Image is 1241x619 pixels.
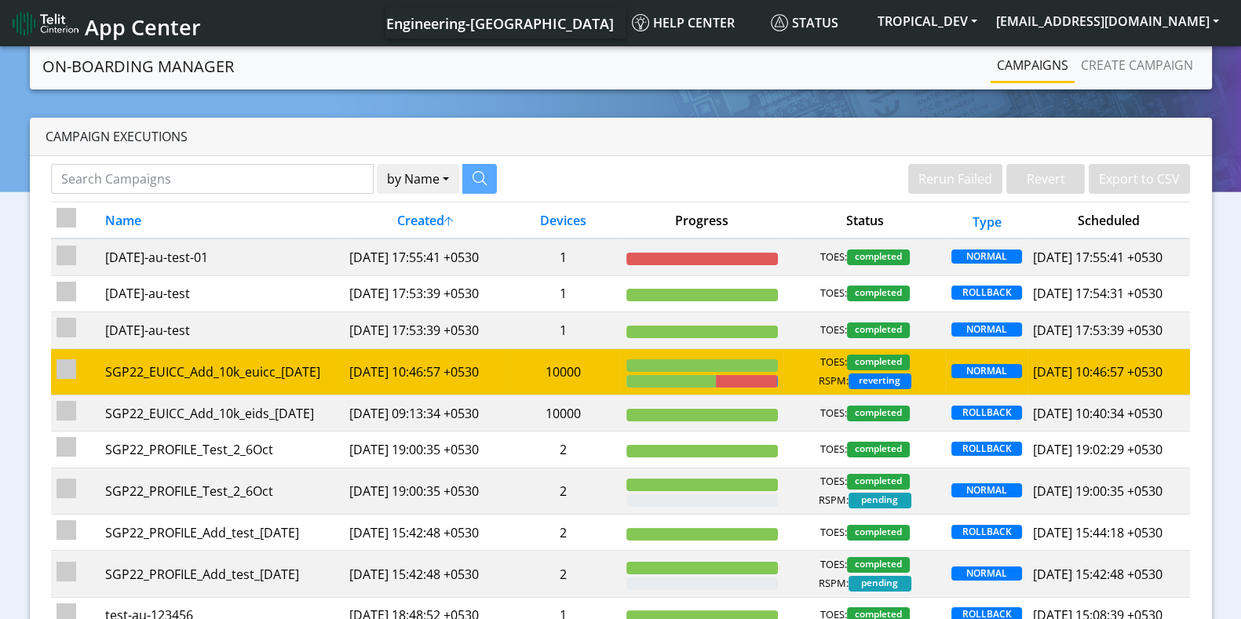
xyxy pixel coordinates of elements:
div: SGP22_EUICC_Add_10k_eids_[DATE] [105,404,338,423]
td: 2 [506,431,620,468]
span: completed [847,286,910,301]
span: Status [771,14,838,31]
td: [DATE] 19:00:35 +0530 [344,468,506,514]
a: Help center [626,7,765,38]
td: [DATE] 17:53:39 +0530 [344,275,506,311]
div: SGP22_EUICC_Add_10k_euicc_[DATE] [105,362,338,381]
span: TOES: [820,525,847,541]
span: RSPM: [819,373,849,389]
a: On-Boarding Manager [42,51,234,82]
span: [DATE] 19:00:35 +0530 [1033,482,1163,500]
button: by Name [377,164,459,194]
span: TOES: [820,474,847,490]
span: completed [847,322,910,338]
td: [DATE] 15:42:48 +0530 [344,515,506,551]
span: TOES: [820,406,847,421]
span: NORMAL [951,322,1021,337]
span: completed [847,442,910,457]
span: pending [849,493,911,508]
span: Engineering-[GEOGRAPHIC_DATA] [386,14,614,33]
span: [DATE] 17:53:39 +0530 [1033,322,1163,339]
td: 2 [506,515,620,551]
span: [DATE] 15:42:48 +0530 [1033,566,1163,583]
span: completed [847,355,910,370]
span: [DATE] 10:46:57 +0530 [1033,363,1163,381]
span: App Center [85,13,201,42]
td: [DATE] 17:53:39 +0530 [344,312,506,348]
a: Your current platform instance [385,7,613,38]
th: Progress [620,202,783,239]
td: 10000 [506,395,620,431]
button: [EMAIL_ADDRESS][DOMAIN_NAME] [987,7,1228,35]
button: Export to CSV [1089,164,1190,194]
span: completed [847,474,910,490]
div: [DATE]-au-test [105,284,338,303]
button: Rerun Failed [908,164,1002,194]
span: ROLLBACK [951,442,1021,456]
a: Create campaign [1075,49,1199,81]
span: [DATE] 19:02:29 +0530 [1033,441,1163,458]
td: [DATE] 09:13:34 +0530 [344,395,506,431]
span: NORMAL [951,364,1021,378]
span: NORMAL [951,566,1021,581]
td: 1 [506,275,620,311]
span: TOES: [820,286,847,301]
span: [DATE] 15:44:18 +0530 [1033,524,1163,541]
span: [DATE] 17:55:41 +0530 [1033,249,1163,266]
div: SGP22_PROFILE_Add_test_[DATE] [105,523,338,542]
th: Scheduled [1027,202,1190,239]
div: SGP22_PROFILE_Test_2_6Oct [105,440,338,459]
span: TOES: [820,355,847,370]
span: [DATE] 17:54:31 +0530 [1033,285,1163,302]
a: Campaigns [991,49,1075,81]
th: Name [100,202,344,239]
td: [DATE] 17:55:41 +0530 [344,238,506,275]
div: [DATE]-au-test [105,321,338,340]
button: TROPICAL_DEV [868,7,987,35]
img: knowledge.svg [632,14,649,31]
div: Campaign Executions [30,118,1212,156]
td: 2 [506,551,620,597]
span: RSPM: [819,576,849,592]
span: RSPM: [819,493,849,508]
th: Created [344,202,506,239]
td: 10000 [506,348,620,395]
span: [DATE] 10:40:34 +0530 [1033,405,1163,422]
td: [DATE] 10:46:57 +0530 [344,348,506,395]
span: NORMAL [951,249,1021,264]
button: Revert [1006,164,1085,194]
th: Status [783,202,946,239]
span: TOES: [820,249,847,265]
td: [DATE] 15:42:48 +0530 [344,551,506,597]
div: [DATE]-au-test-01 [105,248,338,267]
td: [DATE] 19:00:35 +0530 [344,431,506,468]
td: 1 [506,312,620,348]
th: Type [946,202,1027,239]
span: completed [847,557,910,573]
span: reverting [849,373,911,389]
span: TOES: [820,322,847,338]
img: logo-telit-cinterion-gw-new.png [13,11,78,36]
span: TOES: [820,442,847,457]
th: Devices [506,202,620,239]
td: 2 [506,468,620,514]
img: status.svg [771,14,788,31]
span: completed [847,525,910,541]
td: 1 [506,238,620,275]
span: completed [847,406,910,421]
input: Search Campaigns [51,164,374,194]
span: TOES: [820,557,847,573]
div: SGP22_PROFILE_Add_test_[DATE] [105,565,338,584]
div: SGP22_PROFILE_Test_2_6Oct [105,482,338,501]
span: ROLLBACK [951,286,1021,300]
span: completed [847,249,910,265]
a: Status [765,7,868,38]
span: ROLLBACK [951,525,1021,539]
span: pending [849,576,911,592]
span: Help center [632,14,735,31]
a: App Center [13,6,199,40]
span: ROLLBACK [951,406,1021,420]
span: NORMAL [951,483,1021,497]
